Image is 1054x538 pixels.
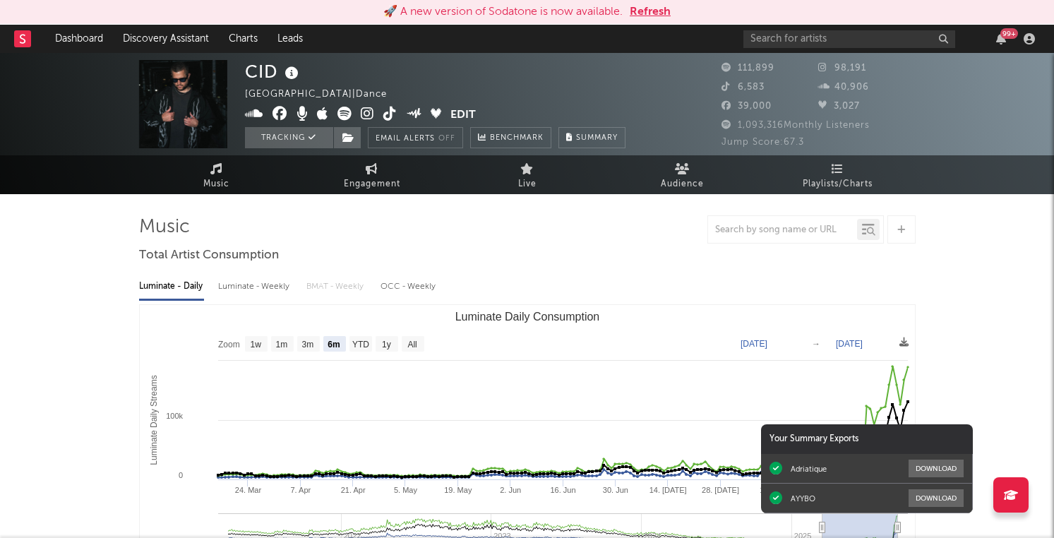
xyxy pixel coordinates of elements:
span: Engagement [344,176,400,193]
a: Engagement [294,155,450,194]
span: Total Artist Consumption [139,247,279,264]
text: 5. May [393,486,417,494]
button: Edit [450,107,476,124]
span: 40,906 [818,83,869,92]
span: Music [203,176,229,193]
text: Luminate Daily Streams [148,375,158,465]
text: 30. Jun [602,486,628,494]
a: Discovery Assistant [113,25,219,53]
a: Music [139,155,294,194]
span: Jump Score: 67.3 [721,138,804,147]
span: 1,093,316 Monthly Listeners [721,121,870,130]
div: 99 + [1000,28,1018,39]
div: [GEOGRAPHIC_DATA] | Dance [245,86,403,103]
span: Benchmark [490,130,544,147]
button: Download [909,460,964,477]
div: OCC - Weekly [381,275,437,299]
span: 98,191 [818,64,866,73]
text: 0 [178,471,182,479]
text: YTD [352,340,369,349]
text: 2. Jun [500,486,521,494]
button: Refresh [630,4,671,20]
text: 6m [328,340,340,349]
text: 1m [275,340,287,349]
text: All [407,340,417,349]
text: 7. Apr [290,486,311,494]
div: 🚀 A new version of Sodatone is now available. [383,4,623,20]
span: Audience [661,176,704,193]
text: 11. Aug [760,486,786,494]
div: Luminate - Weekly [218,275,292,299]
button: Download [909,489,964,507]
button: Tracking [245,127,333,148]
text: Zoom [218,340,240,349]
a: Dashboard [45,25,113,53]
text: [DATE] [836,339,863,349]
span: 6,583 [721,83,765,92]
span: 3,027 [818,102,860,111]
text: Luminate Daily Consumption [455,311,599,323]
text: 19. May [444,486,472,494]
a: Benchmark [470,127,551,148]
text: 3m [301,340,313,349]
span: 39,000 [721,102,772,111]
div: AYYBO [791,494,815,503]
div: CID [245,60,302,83]
div: Luminate - Daily [139,275,204,299]
text: [DATE] [741,339,767,349]
text: → [812,339,820,349]
text: 1y [382,340,391,349]
a: Live [450,155,605,194]
div: Adriatique [791,464,827,474]
span: 111,899 [721,64,774,73]
button: Summary [558,127,625,148]
text: 24. Mar [234,486,261,494]
div: Your Summary Exports [761,424,973,454]
input: Search by song name or URL [708,225,857,236]
span: Live [518,176,537,193]
span: Playlists/Charts [803,176,873,193]
text: 1w [250,340,261,349]
span: Summary [576,134,618,142]
a: Audience [605,155,760,194]
em: Off [438,135,455,143]
text: 14. [DATE] [649,486,686,494]
a: Playlists/Charts [760,155,916,194]
a: Charts [219,25,268,53]
input: Search for artists [743,30,955,48]
text: 21. Apr [340,486,365,494]
a: Leads [268,25,313,53]
text: 16. Jun [550,486,575,494]
button: Email AlertsOff [368,127,463,148]
button: 99+ [996,33,1006,44]
text: 100k [166,412,183,420]
text: 28. [DATE] [702,486,739,494]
